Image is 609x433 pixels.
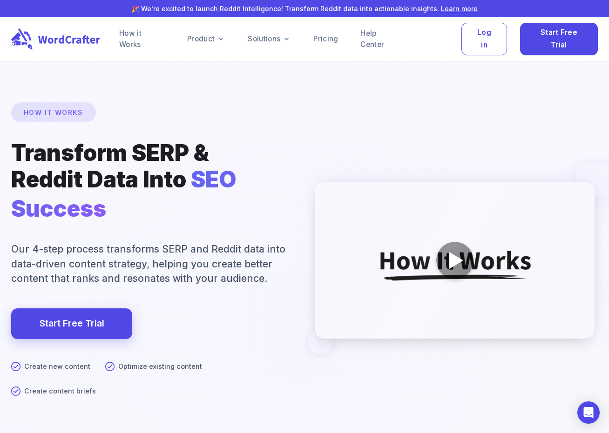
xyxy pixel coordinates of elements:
button: Start Free Trial [520,23,598,55]
p: 🎉 We're excited to launch Reddit Intelligence! Transform Reddit data into actionable insights. [15,4,594,13]
a: Start Free Trial [40,316,104,332]
button: Log in [461,23,507,55]
span: Start Free Trial [532,27,586,51]
a: Solutions [248,33,291,45]
a: Help Center [360,28,402,50]
div: Open Intercom Messenger [577,401,600,424]
img: WordCrafter How It Works [315,182,595,339]
a: Learn more [441,5,478,13]
a: Start Free Trial [11,308,132,339]
a: Product [187,33,225,45]
a: Pricing [313,33,338,45]
a: How it Works [119,28,165,50]
span: Log in [473,27,495,51]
